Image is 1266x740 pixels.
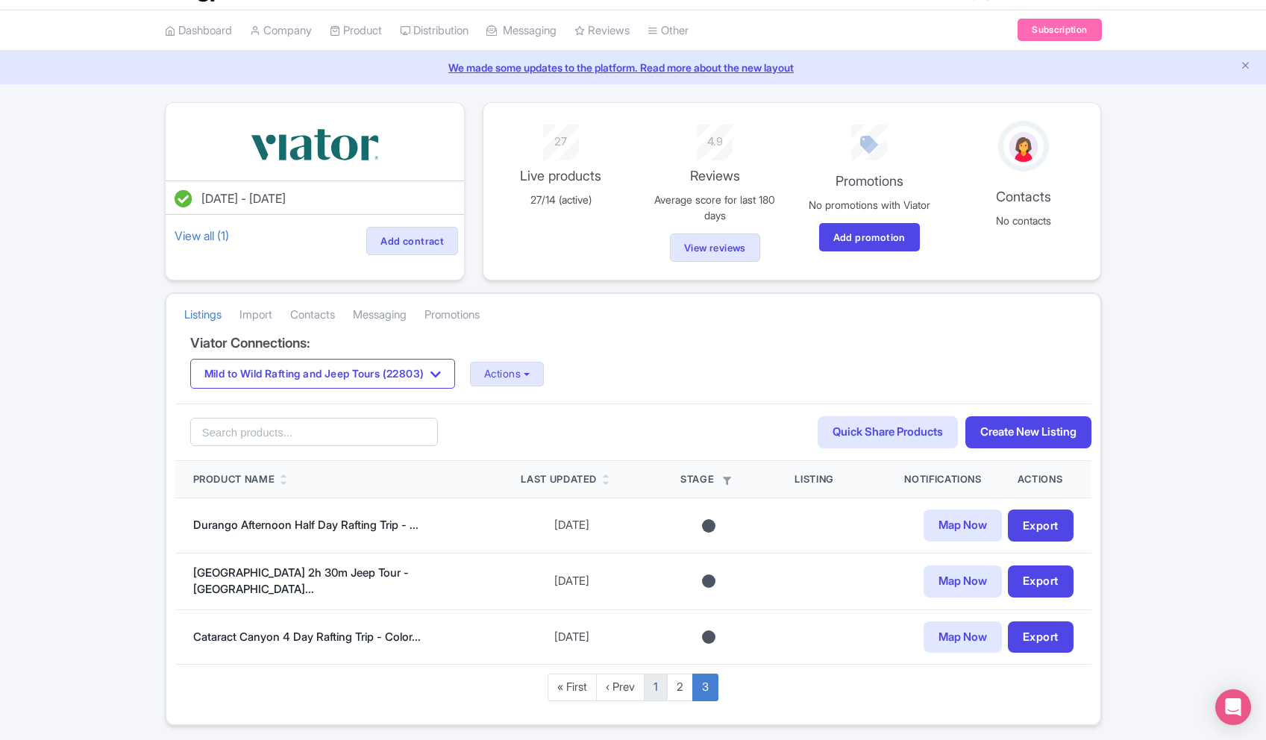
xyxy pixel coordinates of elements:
[924,509,1002,542] a: Map Now
[965,416,1091,448] a: Create New Listing
[521,472,597,487] div: Last Updated
[486,10,557,51] a: Messaging
[723,477,731,485] i: Filter by stage
[503,553,640,609] td: [DATE]
[1215,689,1251,725] div: Open Intercom Messenger
[239,295,272,336] a: Import
[1006,129,1041,165] img: avatar_key_member-9c1dde93af8b07d7383eb8b5fb890c87.png
[1240,58,1251,75] button: Close announcement
[648,10,689,51] a: Other
[492,166,629,186] p: Live products
[1018,19,1101,41] a: Subscription
[400,10,469,51] a: Distribution
[9,60,1257,75] a: We made some updates to the platform. Read more about the new layout
[647,192,783,223] p: Average score for last 180 days
[492,125,629,151] div: 27
[818,416,958,448] a: Quick Share Products
[193,472,275,487] div: Product Name
[172,225,232,246] a: View all (1)
[819,223,920,251] a: Add promotion
[470,362,544,386] button: Actions
[492,192,629,207] p: 27/14 (active)
[956,213,1092,228] p: No contacts
[1008,621,1074,653] a: Export
[647,166,783,186] p: Reviews
[201,191,286,206] span: [DATE] - [DATE]
[190,359,455,389] button: Mild to Wild Rafting and Jeep Tours (22803)
[184,295,222,336] a: Listings
[658,472,759,487] div: Stage
[248,121,382,169] img: vbqrramwp3xkpi4ekcjz.svg
[165,10,232,51] a: Dashboard
[503,609,640,665] td: [DATE]
[290,295,335,336] a: Contacts
[596,674,645,701] a: ‹ Prev
[503,498,640,554] td: [DATE]
[574,10,630,51] a: Reviews
[886,461,999,498] th: Notifications
[250,10,312,51] a: Company
[1008,565,1074,598] a: Export
[956,186,1092,207] p: Contacts
[647,125,783,151] div: 4.9
[924,565,1002,598] a: Map Now
[1000,461,1091,498] th: Actions
[366,227,458,255] a: Add contract
[777,461,886,498] th: Listing
[353,295,407,336] a: Messaging
[424,295,480,336] a: Promotions
[193,630,421,644] a: Cataract Canyon 4 Day Rafting Trip - Color...
[193,565,409,597] a: [GEOGRAPHIC_DATA] 2h 30m Jeep Tour - [GEOGRAPHIC_DATA]...
[548,674,597,701] a: « First
[667,674,693,701] a: 2
[801,197,938,213] p: No promotions with Viator
[924,621,1002,653] a: Map Now
[801,171,938,191] p: Promotions
[644,674,668,701] a: 1
[670,233,760,262] a: View reviews
[190,418,439,446] input: Search products...
[193,518,419,532] a: Durango Afternoon Half Day Rafting Trip - ...
[330,10,382,51] a: Product
[190,336,1077,351] h4: Viator Connections:
[1008,509,1074,542] a: Export
[692,674,718,701] a: 3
